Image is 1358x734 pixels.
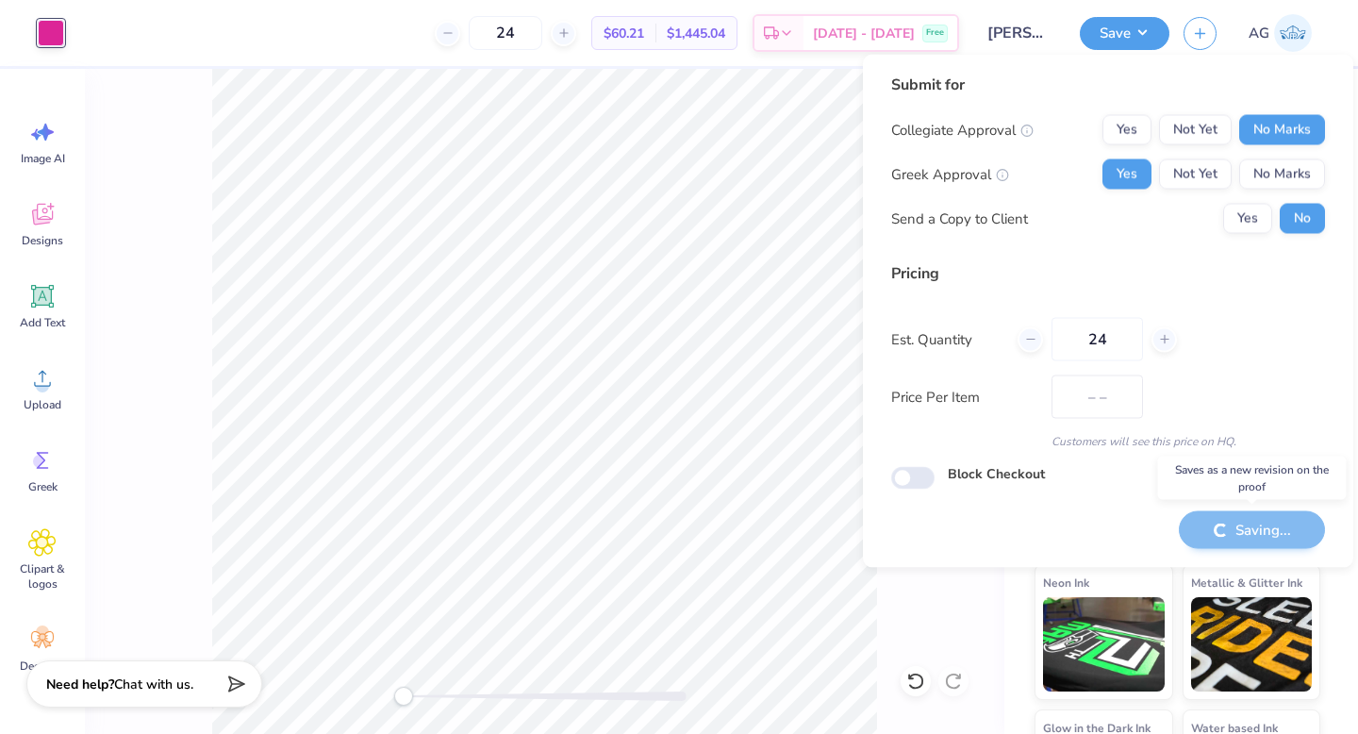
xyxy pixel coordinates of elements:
[28,479,58,494] span: Greek
[394,687,413,706] div: Accessibility label
[891,163,1009,185] div: Greek Approval
[1158,457,1347,500] div: Saves as a new revision on the proof
[20,315,65,330] span: Add Text
[24,397,61,412] span: Upload
[1191,573,1302,592] span: Metallic & Glitter Ink
[813,24,915,43] span: [DATE] - [DATE]
[604,24,644,43] span: $60.21
[891,433,1325,450] div: Customers will see this price on HQ.
[11,561,74,592] span: Clipart & logos
[1274,14,1312,52] img: Anuska Ghosh
[20,659,65,674] span: Decorate
[1080,17,1169,50] button: Save
[21,151,65,166] span: Image AI
[891,74,1325,96] div: Submit for
[1191,597,1313,692] img: Metallic & Glitter Ink
[973,14,1066,52] input: Untitled Design
[948,464,1045,484] label: Block Checkout
[1240,14,1320,52] a: AG
[667,24,725,43] span: $1,445.04
[891,119,1034,141] div: Collegiate Approval
[891,262,1325,285] div: Pricing
[114,676,193,693] span: Chat with us.
[1043,597,1165,692] img: Neon Ink
[22,233,63,248] span: Designs
[1280,204,1325,234] button: No
[1223,204,1272,234] button: Yes
[1249,23,1269,44] span: AG
[1102,159,1151,190] button: Yes
[891,386,1037,408] label: Price Per Item
[469,16,542,50] input: – –
[1043,573,1089,592] span: Neon Ink
[1159,115,1232,145] button: Not Yet
[891,208,1028,229] div: Send a Copy to Client
[1159,159,1232,190] button: Not Yet
[1052,318,1143,361] input: – –
[926,26,944,40] span: Free
[891,328,1003,350] label: Est. Quantity
[1102,115,1151,145] button: Yes
[46,676,114,693] strong: Need help?
[1239,159,1325,190] button: No Marks
[1239,115,1325,145] button: No Marks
